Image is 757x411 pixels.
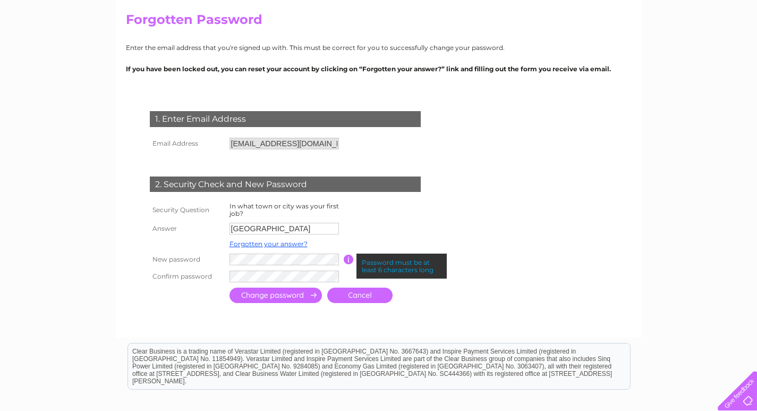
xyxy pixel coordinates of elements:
a: 0333 014 3131 [557,5,630,19]
a: Contact [725,45,751,53]
a: Energy [635,45,658,53]
p: If you have been locked out, you can reset your account by clicking on “Forgotten your answer?” l... [126,64,632,74]
p: Enter the email address that you're signed up with. This must be correct for you to successfully ... [126,43,632,53]
a: Forgotten your answer? [229,240,308,248]
a: Cancel [327,288,393,303]
input: Submit [229,288,322,303]
a: Blog [703,45,718,53]
div: 2. Security Check and New Password [150,177,421,192]
th: Answer [147,220,227,237]
h2: Forgotten Password [126,12,632,32]
th: Confirm password [147,268,227,285]
label: In what town or city was your first job? [229,202,339,217]
img: logo.png [27,28,81,60]
div: Password must be at least 6 characters long [356,254,447,279]
th: Security Question [147,200,227,220]
th: New password [147,251,227,268]
div: 1. Enter Email Address [150,111,421,127]
a: Telecoms [665,45,696,53]
a: Water [608,45,628,53]
div: Clear Business is a trading name of Verastar Limited (registered in [GEOGRAPHIC_DATA] No. 3667643... [128,6,630,52]
input: Information [344,255,354,264]
th: Email Address [147,135,227,152]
